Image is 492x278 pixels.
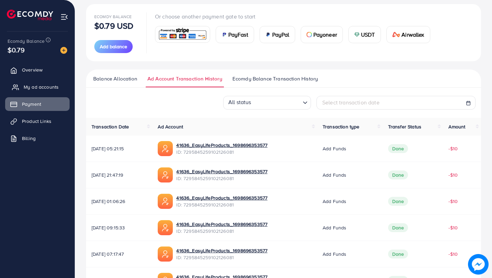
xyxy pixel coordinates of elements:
span: All status [227,96,253,108]
img: image [468,254,489,275]
a: cardPayFast [216,26,254,43]
span: Billing [22,135,36,142]
span: Ecomdy Balance [8,38,45,45]
span: Balance Allocation [93,75,137,83]
img: card [221,32,227,37]
a: 41636_EasyLifeProducts_1698696353577 [176,142,267,149]
a: 41636_EasyLifeProducts_1698696353577 [176,194,267,201]
span: Ad Account [158,123,183,130]
span: -$10 [448,224,458,231]
span: Done [388,170,408,179]
a: cardAirwallex [386,26,430,43]
span: PayPal [272,30,289,39]
span: Add funds [323,172,346,178]
a: cardUSDT [348,26,381,43]
span: Done [388,144,408,153]
a: Billing [5,131,70,145]
span: Product Links [22,118,51,125]
img: ic-ads-acc.e4c84228.svg [158,194,173,209]
a: card [155,26,210,43]
span: Add funds [323,224,346,231]
span: PayFast [228,30,248,39]
span: [DATE] 07:17:47 [92,251,147,257]
a: 41636_EasyLifeProducts_1698696353577 [176,221,267,228]
a: Product Links [5,114,70,128]
span: ID: 7295845259102126081 [176,149,267,155]
span: -$10 [448,198,458,205]
img: menu [60,13,68,21]
span: ID: 7295845259102126081 [176,254,267,261]
span: Transfer Status [388,123,421,130]
a: 41636_EasyLifeProducts_1698696353577 [176,168,267,175]
span: Transaction type [323,123,360,130]
p: $0.79 USD [94,22,133,30]
span: [DATE] 05:21:15 [92,145,147,152]
img: card [307,32,312,37]
a: My ad accounts [5,80,70,94]
span: ID: 7295845259102126081 [176,201,267,208]
a: cardPayoneer [301,26,343,43]
span: ID: 7295845259102126081 [176,228,267,235]
input: Search for option [253,97,300,108]
img: image [60,47,67,54]
button: Add balance [94,40,133,53]
img: card [392,32,400,37]
span: [DATE] 09:15:33 [92,224,147,231]
a: cardPayPal [260,26,295,43]
span: [DATE] 21:47:19 [92,172,147,178]
span: My ad accounts [24,84,59,90]
span: Ad Account Transaction History [147,75,222,83]
img: card [157,27,208,42]
span: Add funds [323,198,346,205]
span: Done [388,250,408,258]
span: Add balance [100,43,127,50]
span: ID: 7295845259102126081 [176,175,267,182]
span: Ecomdy Balance [94,14,132,20]
span: Payment [22,101,41,108]
a: 41636_EasyLifeProducts_1698696353577 [176,247,267,254]
p: Or choose another payment gate to start [155,12,436,21]
span: Payoneer [313,30,337,39]
a: Payment [5,97,70,111]
span: -$10 [448,145,458,152]
img: ic-ads-acc.e4c84228.svg [158,247,173,262]
img: ic-ads-acc.e4c84228.svg [158,141,173,156]
img: ic-ads-acc.e4c84228.svg [158,220,173,235]
span: [DATE] 01:06:26 [92,198,147,205]
img: logo [7,10,53,20]
span: $0.79 [8,45,25,55]
img: card [354,32,360,37]
span: Add funds [323,145,346,152]
span: Airwallex [401,30,424,39]
span: -$10 [448,251,458,257]
span: -$10 [448,172,458,178]
span: USDT [361,30,375,39]
span: Done [388,223,408,232]
img: ic-ads-acc.e4c84228.svg [158,167,173,182]
a: Overview [5,63,70,77]
img: card [265,32,271,37]
span: Transaction Date [92,123,129,130]
span: Select transaction date [322,99,380,106]
span: Done [388,197,408,206]
span: Ecomdy Balance Transaction History [232,75,318,83]
span: Overview [22,66,43,73]
div: Search for option [223,96,311,110]
span: Amount [448,123,465,130]
span: Add funds [323,251,346,257]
